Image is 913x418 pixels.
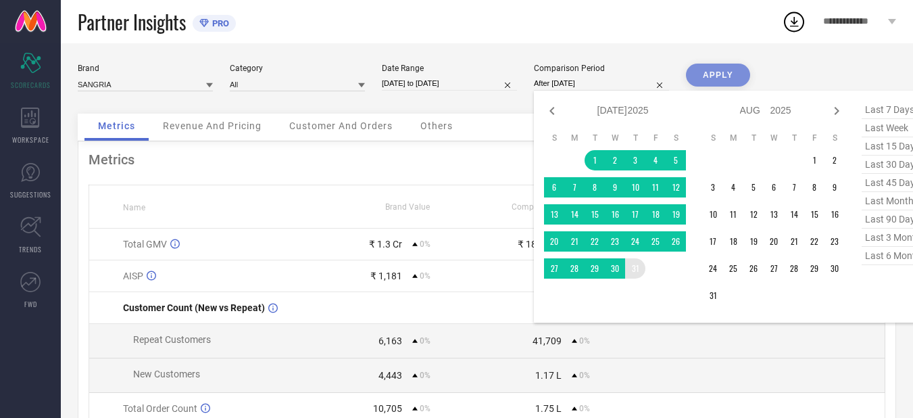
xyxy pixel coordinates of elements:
[420,120,453,131] span: Others
[579,336,590,346] span: 0%
[535,370,562,381] div: 1.17 L
[824,133,845,143] th: Saturday
[544,231,564,252] td: Sun Jul 20 2025
[11,80,51,90] span: SCORECARDS
[645,231,666,252] td: Fri Jul 25 2025
[743,133,764,143] th: Tuesday
[645,204,666,225] td: Fri Jul 18 2025
[512,202,580,212] span: Competitors Value
[78,64,213,73] div: Brand
[605,258,625,279] td: Wed Jul 30 2025
[230,64,365,73] div: Category
[533,335,562,346] div: 41,709
[764,177,784,198] td: Wed Aug 06 2025
[625,258,645,279] td: Thu Jul 31 2025
[645,177,666,198] td: Fri Jul 11 2025
[784,177,804,198] td: Thu Aug 07 2025
[764,204,784,225] td: Wed Aug 13 2025
[625,177,645,198] td: Thu Jul 10 2025
[625,150,645,170] td: Thu Jul 03 2025
[585,150,605,170] td: Tue Jul 01 2025
[804,231,824,252] td: Fri Aug 22 2025
[518,239,562,250] div: ₹ 18.87 Cr
[579,371,590,380] span: 0%
[703,177,723,198] td: Sun Aug 03 2025
[585,258,605,279] td: Tue Jul 29 2025
[420,271,430,281] span: 0%
[19,244,42,254] span: TRENDS
[804,150,824,170] td: Fri Aug 01 2025
[824,231,845,252] td: Sat Aug 23 2025
[420,371,430,380] span: 0%
[544,177,564,198] td: Sun Jul 06 2025
[666,204,686,225] td: Sat Jul 19 2025
[123,239,167,250] span: Total GMV
[764,258,784,279] td: Wed Aug 27 2025
[645,150,666,170] td: Fri Jul 04 2025
[605,204,625,225] td: Wed Jul 16 2025
[784,204,804,225] td: Thu Aug 14 2025
[703,258,723,279] td: Sun Aug 24 2025
[420,239,430,249] span: 0%
[703,285,723,306] td: Sun Aug 31 2025
[585,133,605,143] th: Tuesday
[764,231,784,252] td: Wed Aug 20 2025
[585,204,605,225] td: Tue Jul 15 2025
[829,103,845,119] div: Next month
[534,76,669,91] input: Select comparison period
[784,133,804,143] th: Thursday
[782,9,806,34] div: Open download list
[585,231,605,252] td: Tue Jul 22 2025
[804,133,824,143] th: Friday
[579,404,590,413] span: 0%
[666,150,686,170] td: Sat Jul 05 2025
[703,133,723,143] th: Sunday
[625,231,645,252] td: Thu Jul 24 2025
[666,231,686,252] td: Sat Jul 26 2025
[804,258,824,279] td: Fri Aug 29 2025
[544,103,560,119] div: Previous month
[625,204,645,225] td: Thu Jul 17 2025
[804,204,824,225] td: Fri Aug 15 2025
[784,258,804,279] td: Thu Aug 28 2025
[605,133,625,143] th: Wednesday
[743,231,764,252] td: Tue Aug 19 2025
[78,8,186,36] span: Partner Insights
[378,335,402,346] div: 6,163
[666,133,686,143] th: Saturday
[382,64,517,73] div: Date Range
[98,120,135,131] span: Metrics
[743,177,764,198] td: Tue Aug 05 2025
[385,202,430,212] span: Brand Value
[133,369,200,379] span: New Customers
[605,177,625,198] td: Wed Jul 09 2025
[723,177,743,198] td: Mon Aug 04 2025
[585,177,605,198] td: Tue Jul 08 2025
[544,133,564,143] th: Sunday
[605,231,625,252] td: Wed Jul 23 2025
[89,152,885,168] div: Metrics
[10,189,51,200] span: SUGGESTIONS
[625,133,645,143] th: Thursday
[645,133,666,143] th: Friday
[804,177,824,198] td: Fri Aug 08 2025
[723,204,743,225] td: Mon Aug 11 2025
[723,133,743,143] th: Monday
[24,299,37,309] span: FWD
[420,336,430,346] span: 0%
[369,239,402,250] div: ₹ 1.3 Cr
[123,302,265,313] span: Customer Count (New vs Repeat)
[544,258,564,279] td: Sun Jul 27 2025
[420,404,430,413] span: 0%
[133,334,211,345] span: Repeat Customers
[370,271,402,281] div: ₹ 1,181
[209,18,229,28] span: PRO
[743,258,764,279] td: Tue Aug 26 2025
[784,231,804,252] td: Thu Aug 21 2025
[564,231,585,252] td: Mon Jul 21 2025
[289,120,393,131] span: Customer And Orders
[564,258,585,279] td: Mon Jul 28 2025
[743,204,764,225] td: Tue Aug 12 2025
[824,150,845,170] td: Sat Aug 02 2025
[666,177,686,198] td: Sat Jul 12 2025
